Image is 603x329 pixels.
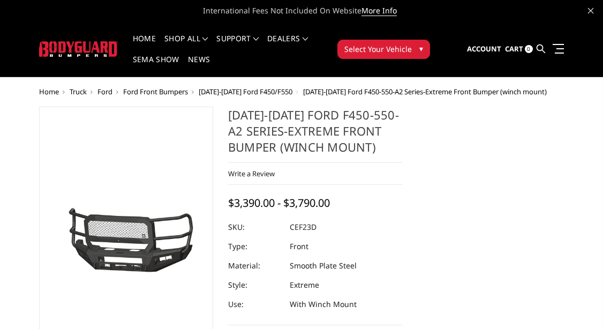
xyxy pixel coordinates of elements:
a: SEMA Show [133,56,179,77]
button: Select Your Vehicle [337,40,430,59]
a: shop all [164,35,208,56]
a: Account [467,35,501,64]
a: News [188,56,210,77]
span: [DATE]-[DATE] Ford F450-550-A2 Series-Extreme Front Bumper (winch mount) [303,87,547,96]
a: [DATE]-[DATE] Ford F450/F550 [199,87,292,96]
dd: Smooth Plate Steel [290,256,357,275]
dt: Style: [228,275,282,295]
span: $3,390.00 - $3,790.00 [228,196,330,210]
dt: Material: [228,256,282,275]
span: ▾ [419,43,423,54]
a: Cart 0 [505,35,533,64]
dd: With Winch Mount [290,295,357,314]
span: Select Your Vehicle [344,43,412,55]
dd: Front [290,237,308,256]
img: BODYGUARD BUMPERS [39,41,118,57]
a: Write a Review [228,169,275,178]
span: Cart [505,44,523,54]
span: Account [467,44,501,54]
a: Home [133,35,156,56]
a: Home [39,87,59,96]
a: More Info [361,5,397,16]
dt: Use: [228,295,282,314]
span: 0 [525,45,533,53]
a: Ford Front Bumpers [123,87,188,96]
a: Truck [70,87,87,96]
dd: Extreme [290,275,319,295]
a: Dealers [267,35,308,56]
iframe: Chat Widget [549,278,603,329]
a: Support [216,35,259,56]
dt: SKU: [228,218,282,237]
h1: [DATE]-[DATE] Ford F450-550-A2 Series-Extreme Front Bumper (winch mount) [228,107,402,163]
dd: CEF23D [290,218,316,237]
a: Ford [97,87,112,96]
dt: Type: [228,237,282,256]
